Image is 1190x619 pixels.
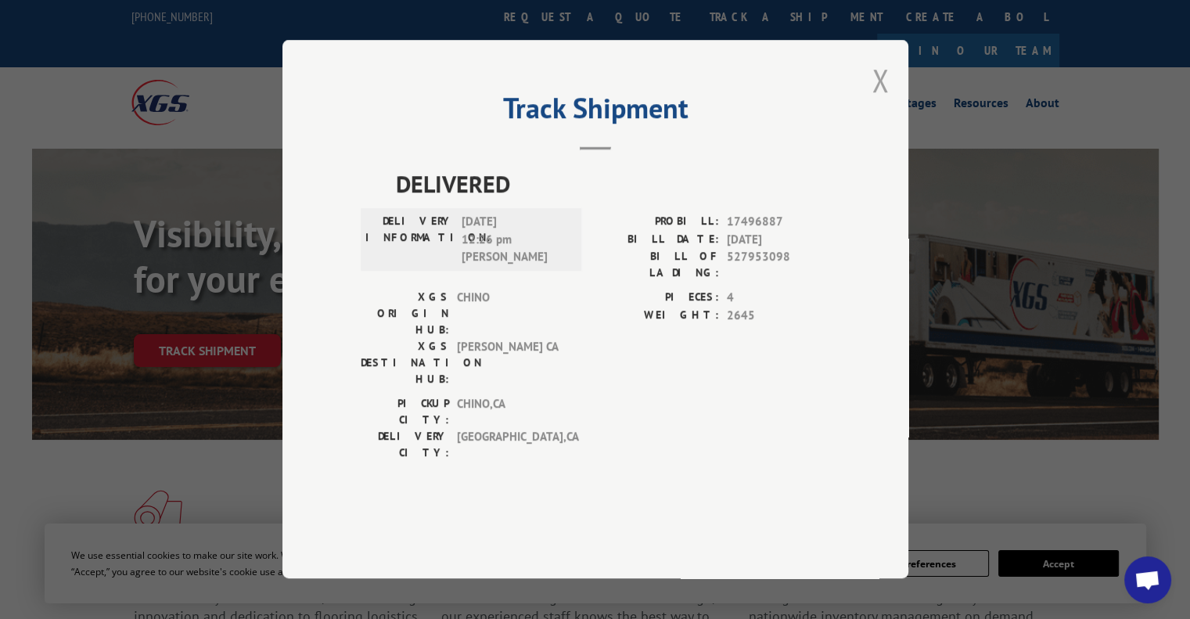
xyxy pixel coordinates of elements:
[361,429,449,462] label: DELIVERY CITY:
[361,339,449,388] label: XGS DESTINATION HUB:
[361,290,449,339] label: XGS ORIGIN HUB:
[595,307,719,325] label: WEIGHT:
[727,307,830,325] span: 2645
[365,214,454,267] label: DELIVERY INFORMATION:
[872,59,889,101] button: Close modal
[457,429,563,462] span: [GEOGRAPHIC_DATA] , CA
[1124,556,1171,603] div: Open chat
[595,290,719,308] label: PIECES:
[462,214,567,267] span: [DATE] 12:26 pm [PERSON_NAME]
[727,214,830,232] span: 17496887
[595,231,719,249] label: BILL DATE:
[457,290,563,339] span: CHINO
[361,396,449,429] label: PICKUP CITY:
[457,339,563,388] span: [PERSON_NAME] CA
[361,97,830,127] h2: Track Shipment
[457,396,563,429] span: CHINO , CA
[595,214,719,232] label: PROBILL:
[727,249,830,282] span: 527953098
[595,249,719,282] label: BILL OF LADING:
[396,167,830,202] span: DELIVERED
[727,290,830,308] span: 4
[727,231,830,249] span: [DATE]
